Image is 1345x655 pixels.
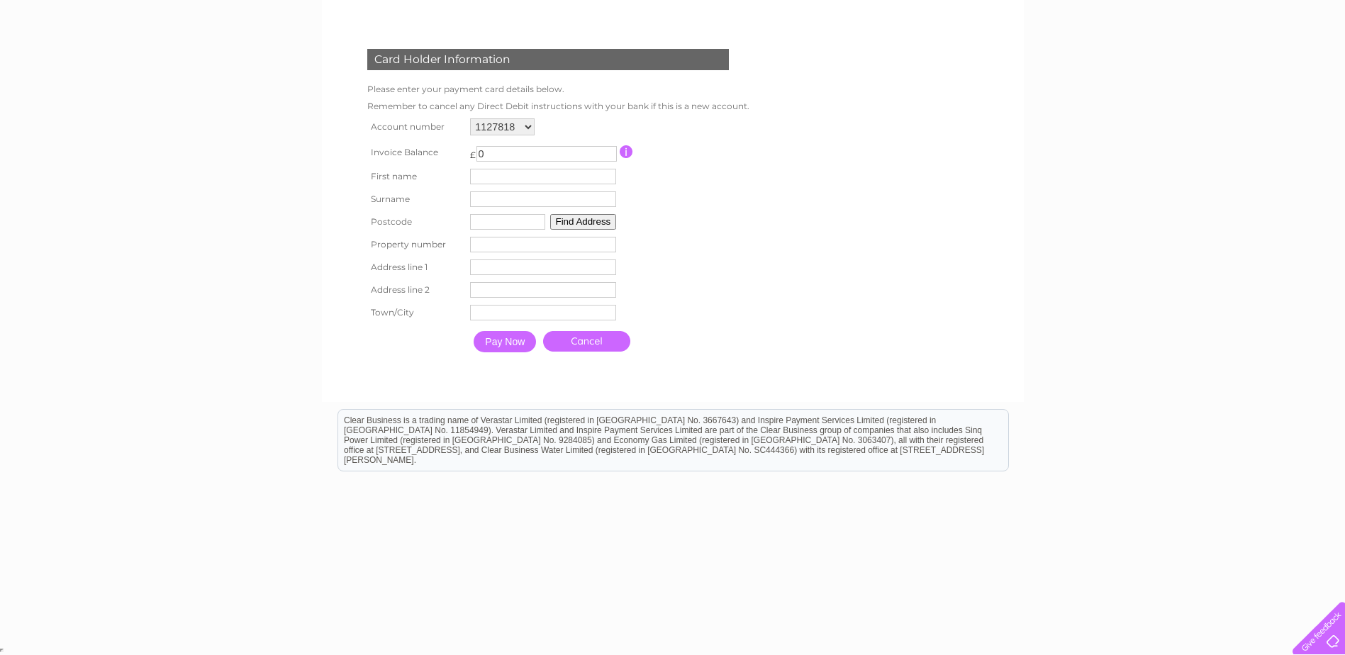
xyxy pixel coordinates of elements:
div: Clear Business is a trading name of Verastar Limited (registered in [GEOGRAPHIC_DATA] No. 3667643... [338,8,1008,69]
div: Card Holder Information [367,49,729,70]
th: Town/City [364,301,467,324]
th: Account number [364,115,467,139]
th: Surname [364,188,467,211]
button: Find Address [550,214,617,230]
th: Address line 2 [364,279,467,301]
a: Contact [1251,60,1285,71]
th: Invoice Balance [364,139,467,165]
a: 0333 014 3131 [1078,7,1176,25]
a: Cancel [543,331,630,352]
td: Remember to cancel any Direct Debit instructions with your bank if this is a new account. [364,98,753,115]
input: Information [620,145,633,158]
th: Postcode [364,211,467,233]
td: £ [470,142,476,160]
th: Address line 1 [364,256,467,279]
a: Telecoms [1171,60,1213,71]
td: Please enter your payment card details below. [364,81,753,98]
a: Blog [1222,60,1242,71]
th: First name [364,165,467,188]
th: Property number [364,233,467,256]
a: Log out [1298,60,1332,71]
a: Water [1095,60,1122,71]
input: Pay Now [474,331,536,352]
img: logo.png [47,37,119,80]
a: Energy [1131,60,1162,71]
